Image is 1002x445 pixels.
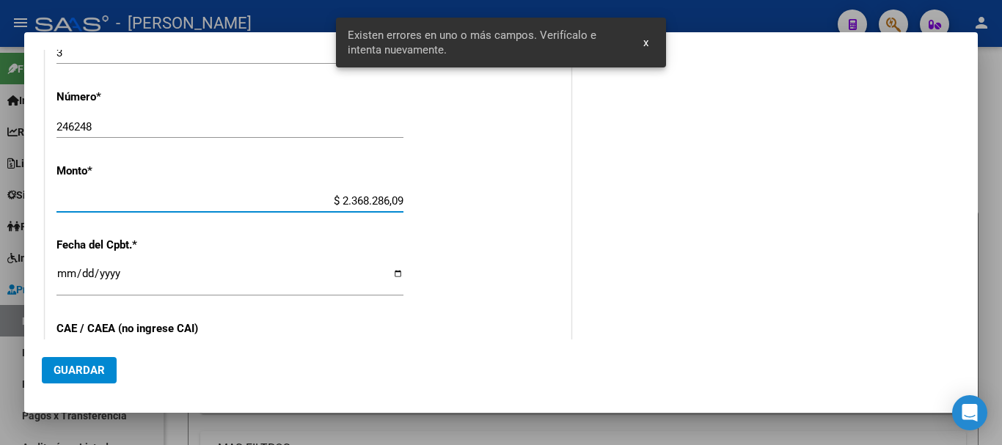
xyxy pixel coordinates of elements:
[348,28,626,57] span: Existen errores en uno o más campos. Verifícalo e intenta nuevamente.
[54,364,105,377] span: Guardar
[632,29,660,56] button: x
[56,163,208,180] p: Monto
[56,89,208,106] p: Número
[42,357,117,383] button: Guardar
[643,36,648,49] span: x
[952,395,987,430] div: Open Intercom Messenger
[56,237,208,254] p: Fecha del Cpbt.
[56,320,208,337] p: CAE / CAEA (no ingrese CAI)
